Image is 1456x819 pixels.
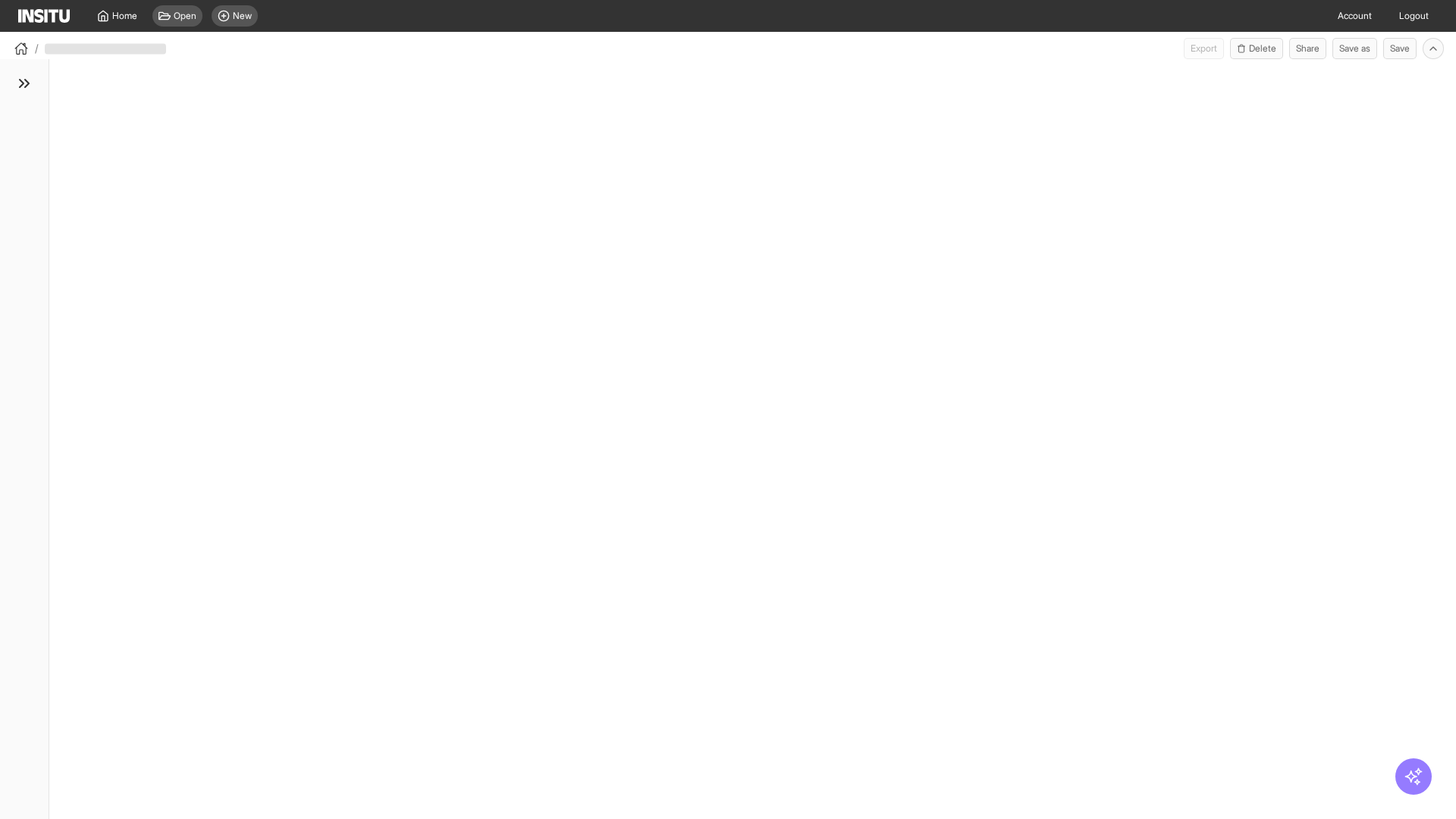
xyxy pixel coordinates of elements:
[18,9,70,23] img: Logo
[1383,38,1417,59] button: Save
[112,10,137,22] span: Home
[1332,38,1377,59] button: Save as
[12,39,39,58] button: /
[1184,38,1224,59] button: Export
[174,10,196,22] span: Open
[1289,38,1326,59] button: Share
[35,41,39,56] span: /
[233,10,252,22] span: New
[1230,38,1283,59] button: Delete
[1184,38,1224,59] span: Can currently only export from Insights reports.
